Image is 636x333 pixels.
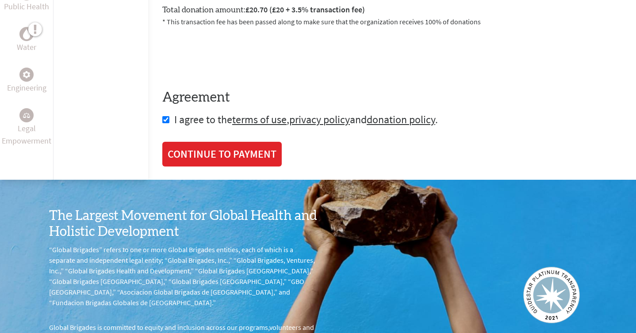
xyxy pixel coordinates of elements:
p: Legal Empowerment [2,122,51,147]
h3: The Largest Movement for Global Health and Holistic Development [49,208,318,240]
a: terms of use [232,113,287,126]
a: CONTINUE TO PAYMENT [162,142,282,166]
img: Legal Empowerment [23,113,30,118]
h4: Agreement [162,90,622,106]
p: Water [17,41,36,53]
p: * This transaction fee has been passed along to make sure that the organization receives 100% of ... [162,16,622,27]
img: Engineering [23,71,30,78]
div: Water [19,27,34,41]
div: Legal Empowerment [19,108,34,122]
a: WaterWater [17,27,36,53]
p: Public Health [4,0,49,13]
img: Guidestar 2019 [523,267,580,323]
a: EngineeringEngineering [7,68,46,94]
div: Engineering [19,68,34,82]
a: donation policy [367,113,435,126]
p: Engineering [7,82,46,94]
iframe: To enrich screen reader interactions, please activate Accessibility in Grammarly extension settings [162,38,297,72]
img: Water [23,29,30,39]
label: Total donation amount: [162,4,365,16]
p: “Global Brigades” refers to one or more Global Brigades entities, each of which is a separate and... [49,244,318,308]
span: I agree to the , and . [174,113,438,126]
a: privacy policy [289,113,350,126]
a: Legal EmpowermentLegal Empowerment [2,108,51,147]
span: £20.70 (£20 + 3.5% transaction fee) [245,4,365,15]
